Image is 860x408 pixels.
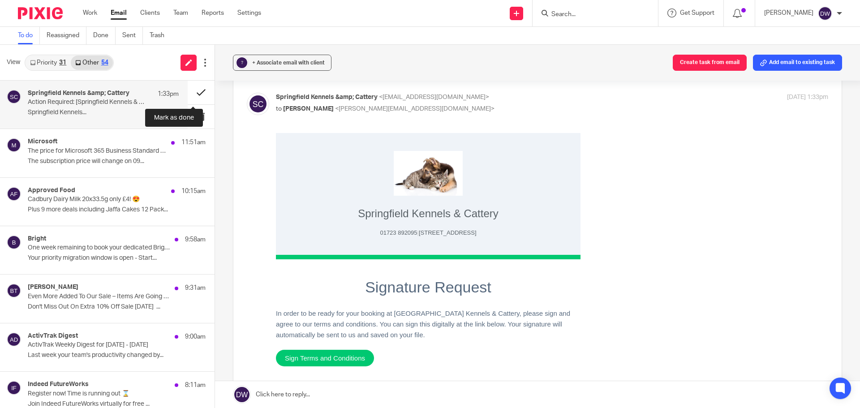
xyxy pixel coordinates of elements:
img: svg%3E [7,235,21,249]
a: Other54 [71,56,112,70]
a: Reports [202,9,224,17]
span: Springfield Kennels & Cattery [82,74,223,86]
p: Don't Miss Out On Extra 10% Off Sale [DATE] ͏ ͏... [28,303,206,311]
h4: Bright [28,235,46,243]
button: Create task from email [673,55,747,71]
input: Search [550,11,631,19]
a: Priority31 [26,56,71,70]
p: One week remaining to book your dedicated BrightPay Cloud migration slot 🚨 [28,244,170,252]
span: <[PERSON_NAME][EMAIL_ADDRESS][DOMAIN_NAME]> [335,106,494,112]
p: Register now! Time is running out ⌛ [28,390,170,398]
a: Reassigned [47,27,86,44]
span: Signature Request [89,146,215,163]
img: svg%3E [7,187,21,201]
p: ActivTrak Weekly Digest for [DATE] - [DATE] [28,341,170,349]
img: pet_1752749209_28766394.jpg [118,18,187,63]
span: 2025 © Springfield Kennels & Cattery. ALL Rights Reserved. Powered by . [37,267,267,274]
span: Sign Terms and Conditions [9,221,89,229]
p: Plus 9 more deals including Jaffa Cakes 12 Pack... [28,206,206,214]
p: Last week your team's productivity changed by... [28,352,206,359]
a: Sent [122,27,143,44]
p: 9:58am [185,235,206,244]
p: 11:51am [181,138,206,147]
span: | [142,96,143,103]
p: 10:15am [181,187,206,196]
img: svg%3E [7,283,21,298]
a: Trash [150,27,171,44]
p: Even More Added To Our Sale – Items Are Going Fast [28,293,170,301]
img: svg%3E [247,93,269,115]
div: 01723 892095 [STREET_ADDRESS] [82,91,223,108]
a: Done [93,27,116,44]
img: Pixie [18,7,63,19]
a: Revelation Pets [225,267,266,274]
h4: [PERSON_NAME] [28,283,78,291]
h4: Approved Food [28,187,75,194]
span: + Associate email with client [252,60,325,65]
img: svg%3E [818,6,832,21]
img: svg%3E [7,90,21,104]
p: The price for Microsoft 365 Business Standard will decrease soon [28,147,170,155]
span: to [276,106,282,112]
a: Team [173,9,188,17]
a: Work [83,9,97,17]
p: 1:33pm [158,90,179,99]
p: 9:00am [185,332,206,341]
h4: Springfield Kennels &amp; Cattery [28,90,129,97]
span: Springfield Kennels &amp; Cattery [276,94,378,100]
a: Email [111,9,127,17]
h4: Microsoft [28,138,57,146]
p: 9:31am [185,283,206,292]
img: svg%3E [7,332,21,347]
img: svg%3E [7,138,21,152]
a: Settings [237,9,261,17]
span: <[EMAIL_ADDRESS][DOMAIN_NAME]> [379,94,489,100]
div: 54 [101,60,108,66]
span: View [7,58,20,67]
p: [DATE] 1:33pm [787,93,828,102]
span: [PERSON_NAME] [283,106,334,112]
p: [PERSON_NAME] [764,9,813,17]
p: The subscription price will change on 09... [28,158,206,165]
p: Join Indeed FutureWorks virtually for free ‌... [28,400,206,408]
div: ? [236,57,247,68]
button: Add email to existing task [753,55,842,71]
a: To do [18,27,40,44]
p: Cadbury Dairy Milk 20x33.5g only £4! 😍 [28,196,170,203]
p: Action Required: [Springfield Kennels & Cattery] needs you to sign the terms and conditions [28,99,149,106]
a: Clients [140,9,160,17]
p: Springfield Kennels... [28,109,179,116]
span: Get Support [680,10,714,16]
h4: Indeed FutureWorks [28,381,89,388]
div: 31 [59,60,66,66]
button: ? + Associate email with client [233,55,331,71]
h4: ActivTrak Digest [28,332,78,340]
img: svg%3E [7,381,21,395]
p: 8:11am [185,381,206,390]
p: Your priority migration window is open - Start... [28,254,206,262]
